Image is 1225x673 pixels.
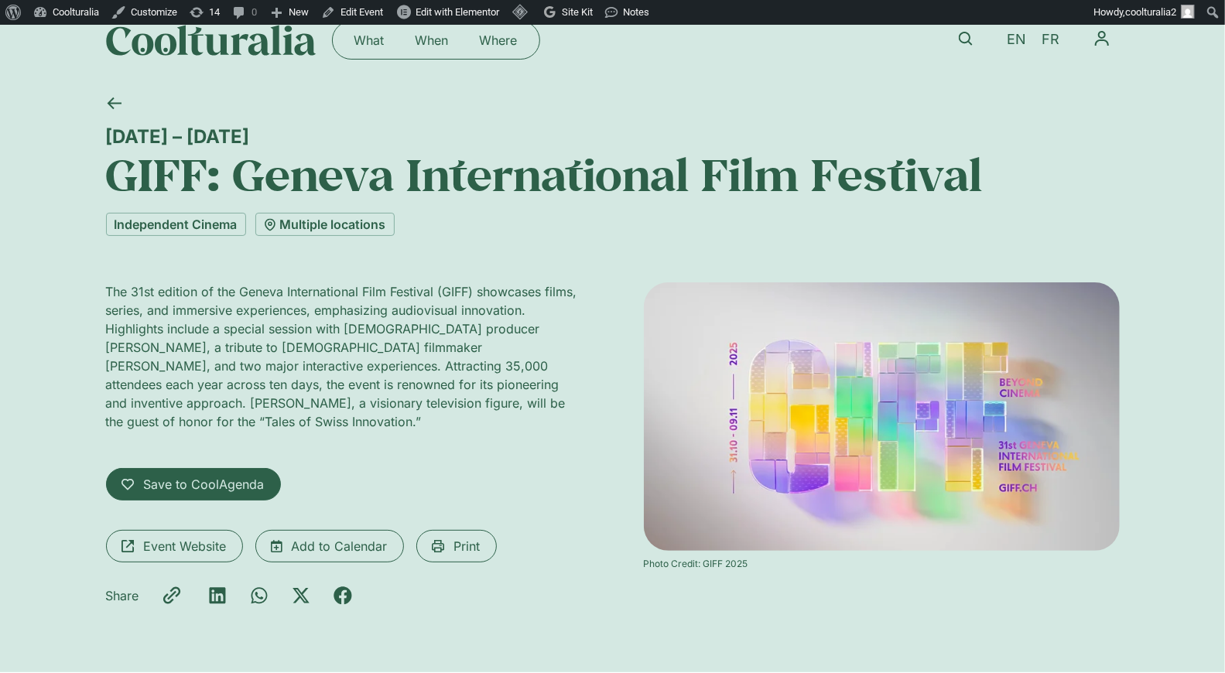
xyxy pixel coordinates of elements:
[339,28,400,53] a: What
[454,537,481,555] span: Print
[339,28,533,53] nav: Menu
[999,29,1034,51] a: EN
[416,6,499,18] span: Edit with Elementor
[400,28,464,53] a: When
[644,557,1120,571] div: Photo Credit: GIFF 2025
[106,282,582,431] p: The 31st edition of the Geneva International Film Festival (GIFF) showcases films, series, and im...
[255,530,404,562] a: Add to Calendar
[1007,32,1026,48] span: EN
[1084,21,1120,56] nav: Menu
[1125,6,1176,18] span: coolturalia2
[562,6,593,18] span: Site Kit
[106,125,1120,148] div: [DATE] – [DATE]
[106,530,243,562] a: Event Website
[208,586,227,605] div: Share on linkedin
[464,28,533,53] a: Where
[1034,29,1067,51] a: FR
[416,530,497,562] a: Print
[106,586,139,605] p: Share
[1084,21,1120,56] button: Menu Toggle
[644,282,1120,550] img: Coolturalia - Geneva International Film Festival 2025
[106,148,1120,200] h1: GIFF: Geneva International Film Festival
[250,586,269,605] div: Share on whatsapp
[106,468,281,500] a: Save to CoolAgenda
[144,475,265,494] span: Save to CoolAgenda
[106,213,246,236] a: Independent Cinema
[334,586,352,605] div: Share on facebook
[292,537,388,555] span: Add to Calendar
[144,537,227,555] span: Event Website
[1042,32,1059,48] span: FR
[292,586,310,605] div: Share on x-twitter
